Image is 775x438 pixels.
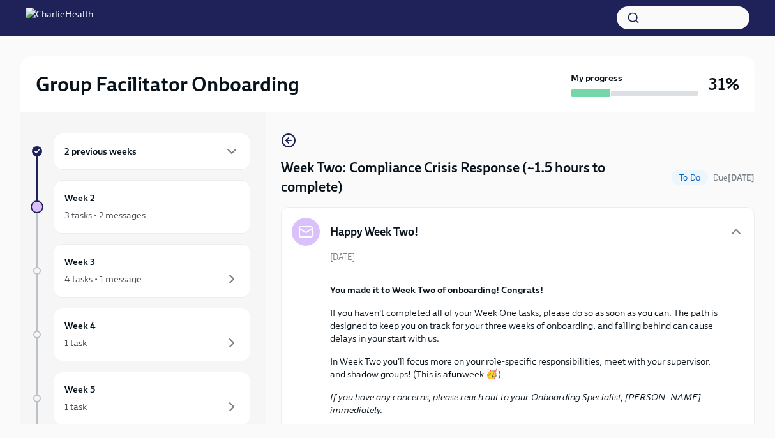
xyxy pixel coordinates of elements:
[26,8,93,28] img: CharlieHealth
[709,73,739,96] h3: 31%
[330,251,355,263] span: [DATE]
[448,368,462,380] strong: fun
[330,391,701,416] em: If you have any concerns, please reach out to your Onboarding Specialist, [PERSON_NAME] immediately.
[672,173,708,183] span: To Do
[31,372,250,425] a: Week 51 task
[64,382,95,396] h6: Week 5
[64,209,146,222] div: 3 tasks • 2 messages
[64,319,96,333] h6: Week 4
[31,180,250,234] a: Week 23 tasks • 2 messages
[330,306,723,345] p: If you haven't completed all of your Week One tasks, please do so as soon as you can. The path is...
[713,172,755,184] span: September 1st, 2025 10:00
[330,224,418,239] h5: Happy Week Two!
[36,72,299,97] h2: Group Facilitator Onboarding
[330,355,723,381] p: In Week Two you'll focus more on your role-specific responsibilities, meet with your supervisor, ...
[31,244,250,298] a: Week 34 tasks • 1 message
[64,273,142,285] div: 4 tasks • 1 message
[64,336,87,349] div: 1 task
[713,173,755,183] span: Due
[54,133,250,170] div: 2 previous weeks
[64,144,137,158] h6: 2 previous weeks
[281,158,666,197] h4: Week Two: Compliance Crisis Response (~1.5 hours to complete)
[571,72,622,84] strong: My progress
[64,191,95,205] h6: Week 2
[64,400,87,413] div: 1 task
[64,255,95,269] h6: Week 3
[330,284,543,296] strong: You made it to Week Two of onboarding! Congrats!
[728,173,755,183] strong: [DATE]
[31,308,250,361] a: Week 41 task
